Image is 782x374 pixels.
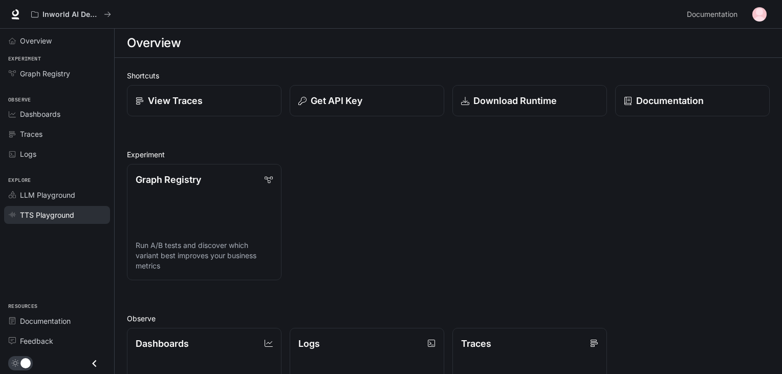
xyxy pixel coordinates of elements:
[27,4,116,25] button: All workspaces
[20,109,60,119] span: Dashboards
[4,105,110,123] a: Dashboards
[127,313,770,324] h2: Observe
[20,336,53,346] span: Feedback
[752,7,767,22] img: User avatar
[127,33,181,53] h1: Overview
[473,94,557,108] p: Download Runtime
[42,10,100,19] p: Inworld AI Demos
[20,357,31,368] span: Dark mode toggle
[4,186,110,204] a: LLM Playground
[636,94,704,108] p: Documentation
[136,337,189,350] p: Dashboards
[749,4,770,25] button: User avatar
[83,353,106,374] button: Close drawer
[290,85,444,116] button: Get API Key
[683,4,745,25] a: Documentation
[127,70,770,81] h2: Shortcuts
[20,68,70,79] span: Graph Registry
[4,145,110,163] a: Logs
[20,316,71,326] span: Documentation
[20,35,52,46] span: Overview
[4,312,110,330] a: Documentation
[127,164,281,280] a: Graph RegistryRun A/B tests and discover which variant best improves your business metrics
[4,65,110,82] a: Graph Registry
[687,8,737,21] span: Documentation
[148,94,203,108] p: View Traces
[4,332,110,350] a: Feedback
[20,129,42,139] span: Traces
[20,190,75,200] span: LLM Playground
[4,125,110,143] a: Traces
[136,240,273,271] p: Run A/B tests and discover which variant best improves your business metrics
[127,85,281,116] a: View Traces
[20,149,36,159] span: Logs
[461,337,491,350] p: Traces
[4,206,110,224] a: TTS Playground
[4,32,110,50] a: Overview
[615,85,770,116] a: Documentation
[20,210,74,220] span: TTS Playground
[298,337,320,350] p: Logs
[311,94,362,108] p: Get API Key
[136,173,201,186] p: Graph Registry
[452,85,607,116] a: Download Runtime
[127,149,770,160] h2: Experiment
